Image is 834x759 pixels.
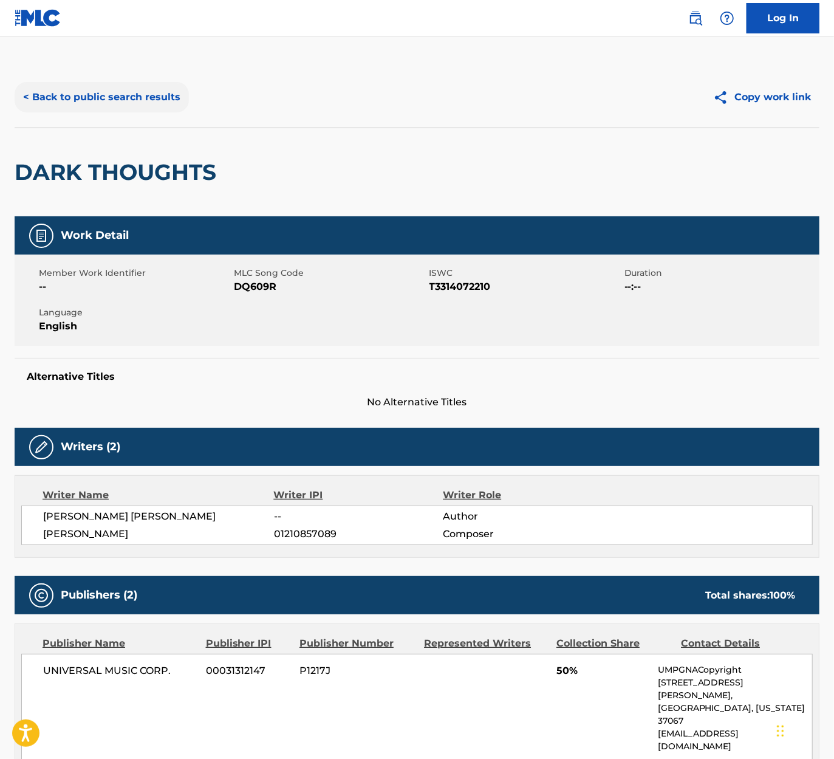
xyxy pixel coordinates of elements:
iframe: Chat Widget [773,701,834,759]
span: [PERSON_NAME] [PERSON_NAME] [43,509,274,524]
img: MLC Logo [15,9,61,27]
span: -- [39,280,231,294]
img: Writers [34,440,49,455]
span: English [39,319,231,334]
h2: DARK THOUGHTS [15,159,222,186]
div: Publisher IPI [206,636,290,651]
span: Member Work Identifier [39,267,231,280]
h5: Writers (2) [61,440,120,454]
h5: Work Detail [61,228,129,242]
span: 01210857089 [274,527,443,541]
div: Publisher Name [43,636,197,651]
span: 100 % [770,589,795,601]
button: Copy work link [705,82,819,112]
span: No Alternative Titles [15,395,819,410]
span: UNIVERSAL MUSIC CORP. [43,664,197,678]
span: Language [39,306,231,319]
span: -- [274,509,443,524]
a: Public Search [683,6,708,30]
div: Represented Writers [424,636,547,651]
p: [EMAIL_ADDRESS][DOMAIN_NAME] [658,727,812,753]
span: [PERSON_NAME] [43,527,274,541]
img: help [720,11,734,26]
p: UMPGNACopyright [658,664,812,676]
span: T3314072210 [429,280,621,294]
span: 00031312147 [206,664,290,678]
span: Duration [624,267,816,280]
div: Drag [777,713,784,749]
div: Publisher Number [299,636,415,651]
div: Writer Role [443,488,597,503]
button: < Back to public search results [15,82,189,112]
div: Writer Name [43,488,273,503]
span: DQ609R [234,280,426,294]
div: Total shares: [705,588,795,603]
div: Contact Details [681,636,796,651]
h5: Publishers (2) [61,588,137,602]
div: Help [715,6,739,30]
span: Composer [443,527,596,541]
img: Work Detail [34,228,49,243]
div: Writer IPI [273,488,443,503]
span: Author [443,509,596,524]
span: P1217J [299,664,415,678]
h5: Alternative Titles [27,371,807,383]
span: MLC Song Code [234,267,426,280]
div: Collection Share [556,636,672,651]
p: [GEOGRAPHIC_DATA], [US_STATE] 37067 [658,702,812,727]
p: [STREET_ADDRESS][PERSON_NAME], [658,676,812,702]
span: 50% [556,664,649,678]
a: Log In [747,3,819,33]
img: Copy work link [713,90,734,105]
span: ISWC [429,267,621,280]
img: Publishers [34,588,49,603]
img: search [688,11,703,26]
span: --:-- [624,280,816,294]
